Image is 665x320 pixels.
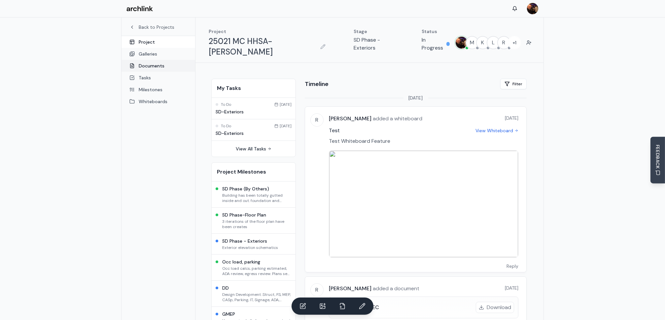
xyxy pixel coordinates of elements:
a: Milestones [122,84,195,96]
h3: GMEP [222,311,292,317]
h2: Timeline [305,79,329,89]
button: Send Feedback [650,137,665,183]
p: Status [422,28,450,35]
h2: My Tasks [217,84,290,92]
h3: SD Phase (By Others) [222,185,292,192]
button: K [476,36,489,49]
p: SD Phase - Exteriors [354,36,395,52]
button: R [497,36,510,49]
h1: 25021 MC HHSA-[PERSON_NAME] [209,36,316,57]
a: View Whiteboard [475,127,518,134]
button: L [487,36,500,49]
h3: SD Phase - Exteriors [222,238,278,244]
p: Exterior elevation schematics [222,245,278,250]
img: MARC JONES [456,37,468,49]
a: Galleries [122,48,195,60]
span: added a whiteboard [371,115,422,122]
a: Tasks [122,72,195,84]
span: + 1 [508,37,520,49]
button: +1 [508,36,521,49]
a: Documents [122,60,195,72]
p: Test Whiteboard Feature [329,137,518,145]
h3: DD [222,285,292,291]
p: In Progress [422,36,444,52]
div: [DATE] [274,102,292,107]
h3: Test [329,127,340,135]
h2: Project Milestones [217,168,290,176]
span: [PERSON_NAME] [329,285,371,292]
span: K [477,37,489,49]
span: Download [487,303,511,311]
button: M [466,36,479,49]
div: [DATE] [274,123,292,129]
span: [DATE] [505,115,518,121]
button: Filter [500,79,527,89]
p: Building has been totally gutted inside and out. foundation and framing - walls and roof remain. [222,193,292,203]
h3: SD-Exteriors [216,108,292,115]
p: Occ load calcs, parking estimated, ADA review, egress review. Plans sent to [GEOGRAPHIC_DATA] for... [222,266,292,276]
p: Design Development: Struct, FS, MEP, CASp, Parking, IT, Signage, ADA, Egress, Etc. [222,292,292,302]
span: R [498,37,510,49]
a: Back to Projects [129,24,187,30]
span: [PERSON_NAME] [329,115,371,122]
span: R [311,114,323,126]
button: Download [476,302,514,313]
p: 3 iterations of the floor plan have been creates [222,219,292,229]
a: Whiteboards [122,96,195,107]
span: R [311,284,323,296]
span: added a document [371,285,419,292]
span: M [466,37,478,49]
p: Stage [354,28,395,35]
a: View All Tasks [236,145,271,152]
h3: SD-Exteriors [216,130,292,137]
span: [DATE] [505,285,518,291]
img: MARC JONES [527,3,538,14]
span: To Do [221,102,231,107]
span: FEEDBACK [654,145,661,169]
img: 4e3da449-f3c3-4877-98cd-69f34774afd2 [329,151,518,257]
a: Project [122,36,195,48]
h3: Occ load, parking [222,259,292,265]
h3: SD Phase-Floor Plan [222,212,292,218]
button: MARC JONES [455,36,468,49]
span: L [487,37,499,49]
p: Project [209,28,327,35]
button: Reply [499,260,526,272]
span: [DATE] [409,95,423,101]
img: Archlink [126,6,153,12]
span: To Do [221,123,231,129]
